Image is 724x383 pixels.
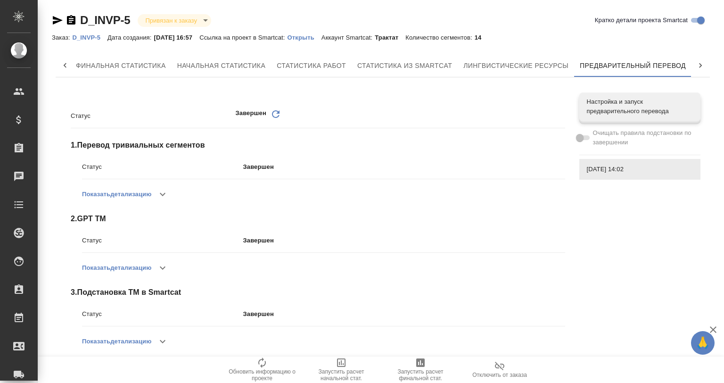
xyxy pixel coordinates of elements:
[82,183,151,206] button: Показатьдетализацию
[405,34,474,41] p: Количество сегментов:
[287,33,321,41] a: Открыть
[177,60,266,72] span: Начальная статистика
[82,236,243,245] p: Статус
[236,108,266,123] p: Завершен
[243,236,565,245] p: Завершен
[287,34,321,41] p: Открыть
[154,34,200,41] p: [DATE] 16:57
[228,368,296,382] span: Обновить информацию о проекте
[199,34,287,41] p: Ссылка на проект в Smartcat:
[52,15,63,26] button: Скопировать ссылку для ЯМессенджера
[243,309,565,319] p: Завершен
[142,17,199,25] button: Привязан к заказу
[375,34,405,41] p: Трактат
[460,357,539,383] button: Отключить от заказа
[307,368,375,382] span: Запустить расчет начальной стат.
[595,16,688,25] span: Кратко детали проекта Smartcat
[579,92,700,121] div: Настройка и запуск предварительного перевода
[71,287,565,298] span: 3 . Подстановка ТМ в Smartcat
[472,372,527,378] span: Отключить от заказа
[82,309,243,319] p: Статус
[593,128,693,147] span: Очищать правила подстановки по завершении
[138,14,211,27] div: Привязан к заказу
[222,357,302,383] button: Обновить информацию о проекте
[71,140,565,151] span: 1 . Перевод тривиальных сегментов
[80,14,130,26] a: D_INVP-5
[463,60,568,72] span: Лингвистические ресурсы
[71,111,236,121] p: Статус
[71,213,565,225] span: 2 . GPT TM
[243,162,565,172] p: Завершен
[82,330,151,353] button: Показатьдетализацию
[695,333,711,353] span: 🙏
[587,165,693,174] span: [DATE] 14:02
[381,357,460,383] button: Запустить расчет финальной стат.
[321,34,375,41] p: Аккаунт Smartcat:
[579,159,700,180] div: [DATE] 14:02
[302,357,381,383] button: Запустить расчет начальной стат.
[82,257,151,279] button: Показатьдетализацию
[387,368,454,382] span: Запустить расчет финальной стат.
[72,33,107,41] a: D_INVP-5
[82,162,243,172] p: Статус
[475,34,489,41] p: 14
[66,15,77,26] button: Скопировать ссылку
[691,331,715,355] button: 🙏
[52,34,72,41] p: Заказ:
[587,97,693,116] span: Настройка и запуск предварительного перевода
[72,34,107,41] p: D_INVP-5
[580,60,686,72] span: Предварительный перевод
[357,60,452,72] span: Статистика из Smartcat
[277,60,346,72] span: Статистика работ
[76,60,166,72] span: Финальная статистика
[107,34,154,41] p: Дата создания:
